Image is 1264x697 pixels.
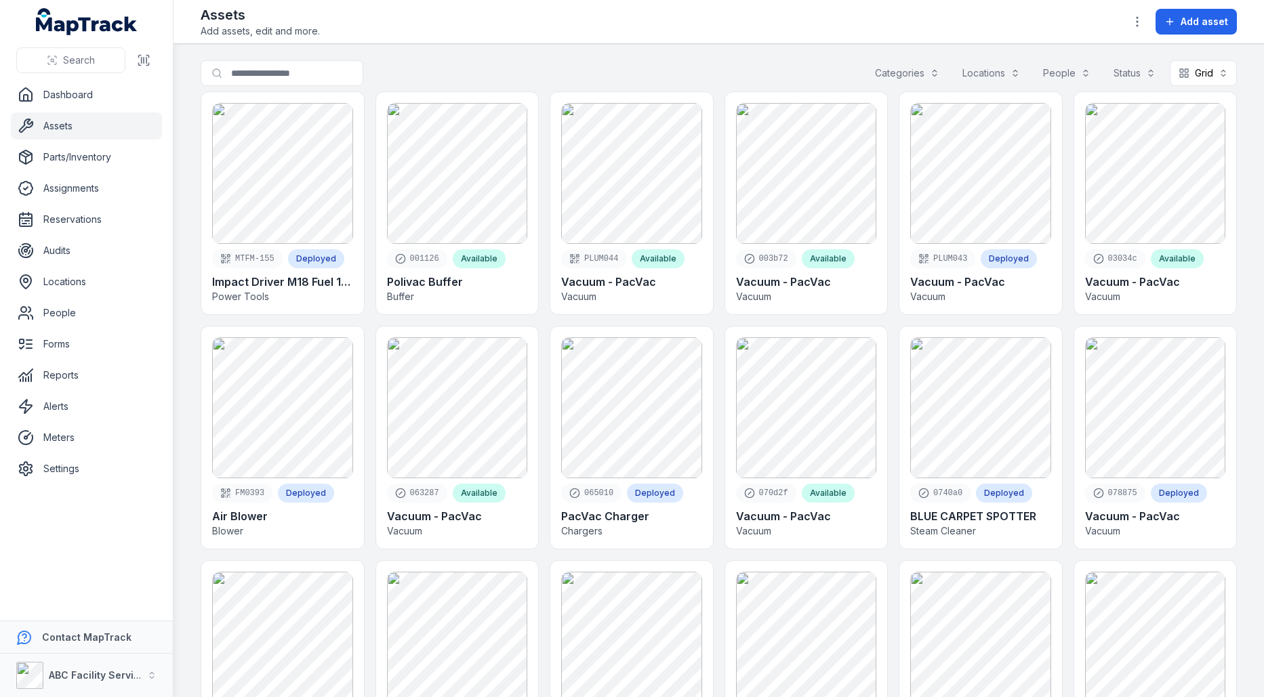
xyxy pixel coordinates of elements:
[11,268,162,295] a: Locations
[11,144,162,171] a: Parts/Inventory
[1156,9,1237,35] button: Add asset
[11,424,162,451] a: Meters
[36,8,138,35] a: MapTrack
[16,47,125,73] button: Search
[11,237,162,264] a: Audits
[11,81,162,108] a: Dashboard
[11,112,162,140] a: Assets
[201,5,320,24] h2: Assets
[11,362,162,389] a: Reports
[11,175,162,202] a: Assignments
[201,24,320,38] span: Add assets, edit and more.
[11,455,162,482] a: Settings
[1181,15,1228,28] span: Add asset
[1105,60,1164,86] button: Status
[49,669,151,681] strong: ABC Facility Services
[42,631,131,643] strong: Contact MapTrack
[11,299,162,326] a: People
[11,206,162,233] a: Reservations
[11,393,162,420] a: Alerts
[1170,60,1237,86] button: Grid
[1034,60,1099,86] button: People
[11,331,162,358] a: Forms
[63,54,95,67] span: Search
